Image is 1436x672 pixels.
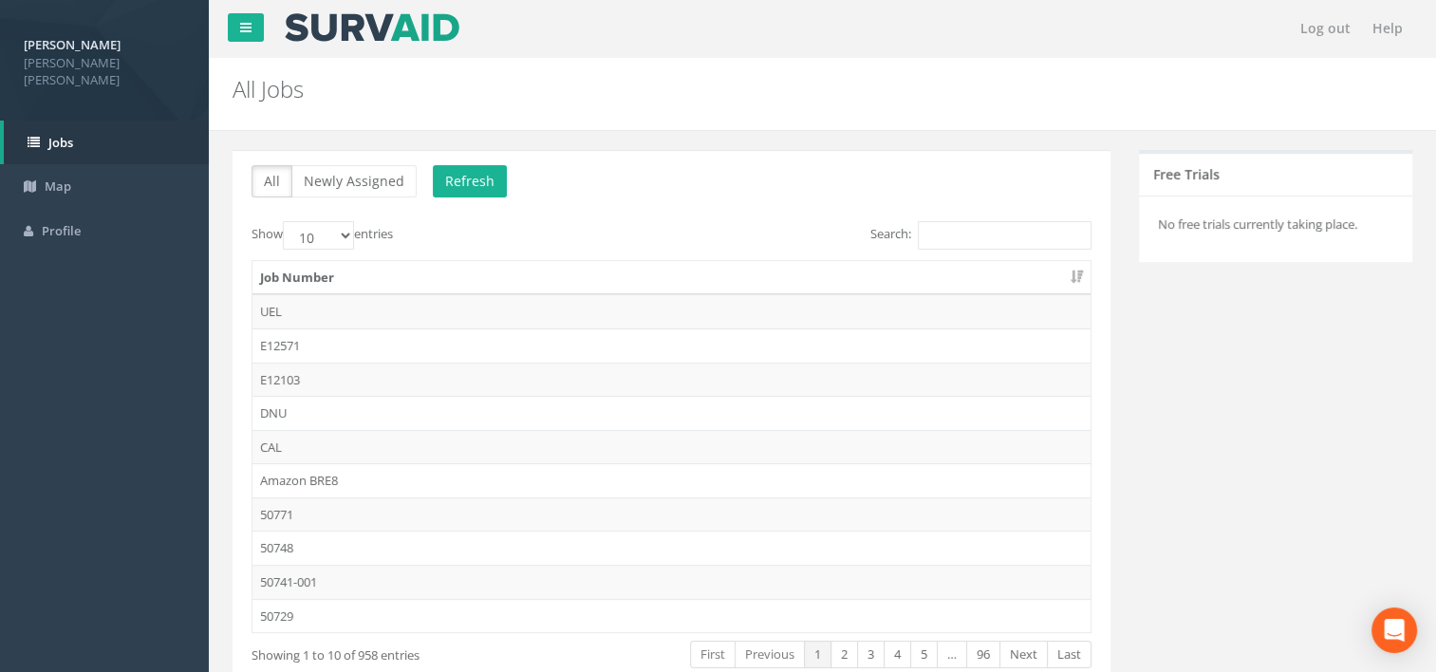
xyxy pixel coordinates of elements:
[252,396,1091,430] td: DNU
[24,36,121,53] strong: [PERSON_NAME]
[252,599,1091,633] td: 50729
[233,77,1211,102] h2: All Jobs
[24,54,185,89] span: [PERSON_NAME] [PERSON_NAME]
[1158,215,1393,233] p: No free trials currently taking place.
[252,430,1091,464] td: CAL
[283,221,354,250] select: Showentries
[910,641,938,668] a: 5
[291,165,417,197] button: Newly Assigned
[918,221,1091,250] input: Search:
[884,641,911,668] a: 4
[48,134,73,151] span: Jobs
[1047,641,1091,668] a: Last
[735,641,805,668] a: Previous
[252,639,585,664] div: Showing 1 to 10 of 958 entries
[252,261,1091,295] th: Job Number: activate to sort column ascending
[252,565,1091,599] td: 50741-001
[1371,607,1417,653] div: Open Intercom Messenger
[433,165,507,197] button: Refresh
[252,165,292,197] button: All
[24,31,185,89] a: [PERSON_NAME] [PERSON_NAME] [PERSON_NAME]
[804,641,831,668] a: 1
[42,222,81,239] span: Profile
[690,641,736,668] a: First
[252,328,1091,363] td: E12571
[252,294,1091,328] td: UEL
[252,221,393,250] label: Show entries
[4,121,209,165] a: Jobs
[870,221,1091,250] label: Search:
[252,531,1091,565] td: 50748
[830,641,858,668] a: 2
[252,497,1091,532] td: 50771
[937,641,967,668] a: …
[252,363,1091,397] td: E12103
[252,463,1091,497] td: Amazon BRE8
[45,177,71,195] span: Map
[857,641,885,668] a: 3
[1153,167,1220,181] h5: Free Trials
[999,641,1048,668] a: Next
[966,641,1000,668] a: 96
